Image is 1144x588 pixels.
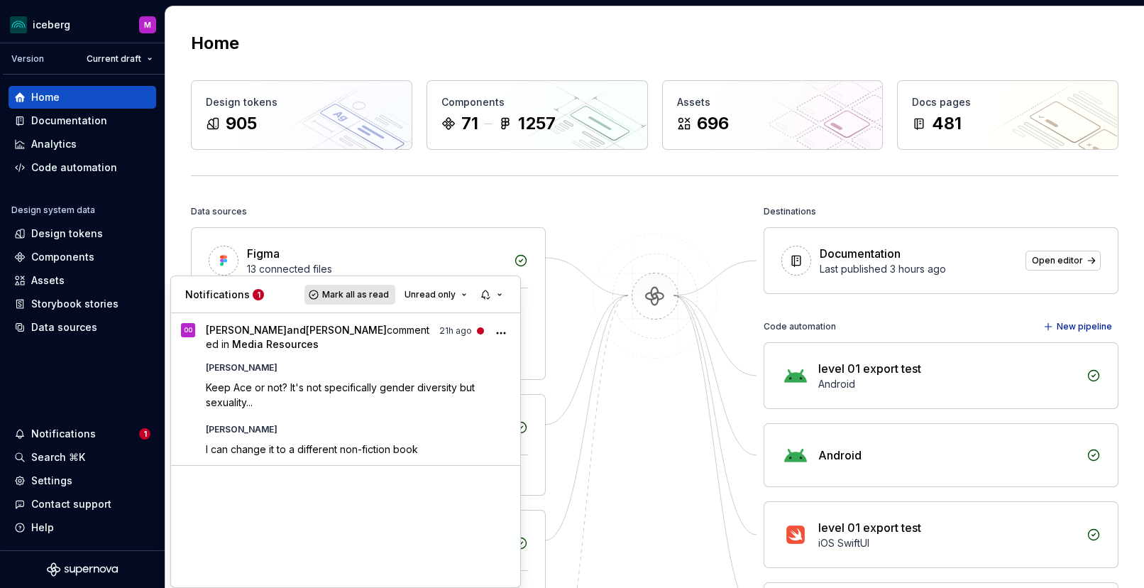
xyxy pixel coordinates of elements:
[405,289,456,300] span: Unread only
[206,324,287,336] span: [PERSON_NAME]
[253,289,264,300] span: 1
[232,338,319,350] span: Media Resources
[206,381,478,408] span: Keep Ace or not? It's not specifically gender diversity but sexuality...
[439,324,472,338] time: 8/20/2025, 3:55 PM
[306,324,387,336] span: [PERSON_NAME]
[206,362,277,374] span: [PERSON_NAME]
[184,323,192,337] div: OO
[398,285,473,305] button: Unread only
[304,285,395,305] button: Mark all as read
[206,443,418,455] span: I can change it to a different non-fiction book
[322,289,389,300] span: Mark all as read
[206,323,432,352] span: commented in
[491,323,510,342] button: More
[185,288,250,302] p: Notifications
[206,424,277,435] span: [PERSON_NAME]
